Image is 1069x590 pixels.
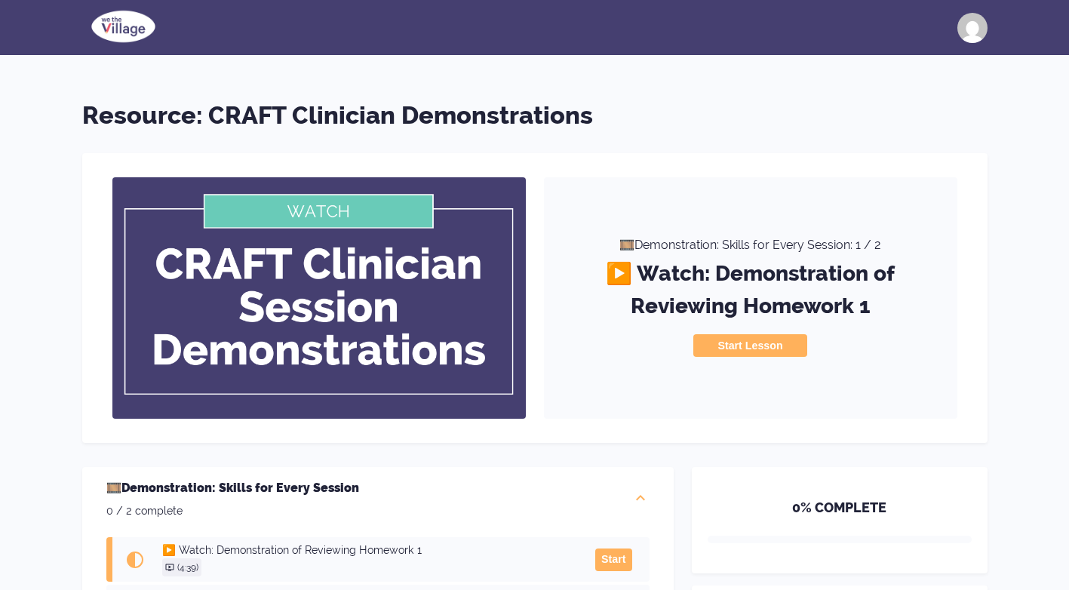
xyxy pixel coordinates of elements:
a: Start [577,549,631,571]
div: 🎞️Demonstration: Skills for Every Session0 / 2 complete [82,467,674,531]
h1: Resource: CRAFT Clinician Demonstrations [82,97,988,134]
button: Start [595,549,631,571]
h3: ▶️ Watch: Demonstration of Reviewing Homework 1 [162,542,578,558]
h4: 🎞️Demonstration: Skills for Every Session: 1 / 2 [619,239,881,251]
h3: ▶️ Watch: Demonstration of Reviewing Homework 1 [562,251,939,334]
p: ( 4:39 ) [177,561,198,573]
img: school logo [82,8,165,45]
button: Start Lesson [693,334,806,357]
p: 0 / 2 complete [106,503,359,519]
h2: 🎞️Demonstration: Skills for Every Session [106,479,359,497]
h5: 0 % COMPLETE [708,497,972,536]
img: course banner [112,177,526,419]
a: ▶️ Watch: Demonstration of Reviewing Homework 1(4:39) [162,542,578,576]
